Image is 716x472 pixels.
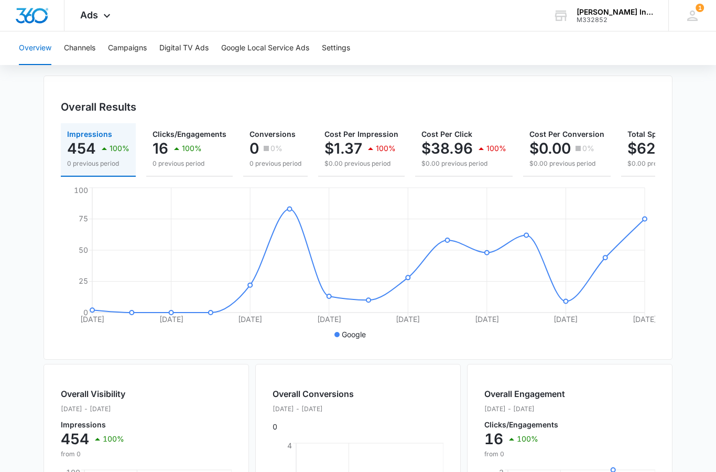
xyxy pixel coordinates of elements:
[83,308,88,317] tspan: 0
[324,159,398,168] p: $0.00 previous period
[79,214,88,223] tspan: 75
[529,130,604,138] span: Cost Per Conversion
[484,431,503,447] p: 16
[486,145,506,152] p: 100%
[324,140,362,157] p: $1.37
[249,159,301,168] p: 0 previous period
[633,315,657,324] tspan: [DATE]
[153,140,168,157] p: 16
[577,16,653,24] div: account id
[627,140,687,157] p: $623.29
[74,186,88,195] tspan: 100
[61,449,125,459] p: from 0
[249,130,296,138] span: Conversions
[153,130,226,138] span: Clicks/Engagements
[221,31,309,65] button: Google Local Service Ads
[61,431,89,447] p: 454
[273,388,354,400] h2: Overall Conversions
[273,388,354,432] div: 0
[421,159,506,168] p: $0.00 previous period
[484,404,565,414] p: [DATE] - [DATE]
[19,31,51,65] button: Overview
[696,4,704,12] div: notifications count
[67,140,96,157] p: 454
[484,449,565,459] p: from 0
[80,9,98,20] span: Ads
[582,145,594,152] p: 0%
[322,31,350,65] button: Settings
[484,421,565,428] p: Clicks/Engagements
[103,435,124,443] p: 100%
[249,140,259,157] p: 0
[238,315,262,324] tspan: [DATE]
[475,315,499,324] tspan: [DATE]
[554,315,578,324] tspan: [DATE]
[696,4,704,12] span: 1
[421,130,472,138] span: Cost Per Click
[317,315,341,324] tspan: [DATE]
[421,140,473,157] p: $38.96
[80,315,104,324] tspan: [DATE]
[342,329,366,340] p: Google
[273,404,354,414] p: [DATE] - [DATE]
[529,140,571,157] p: $0.00
[484,388,565,400] h2: Overall Engagement
[67,130,112,138] span: Impressions
[159,31,209,65] button: Digital TV Ads
[182,145,202,152] p: 100%
[61,404,125,414] p: [DATE] - [DATE]
[577,8,653,16] div: account name
[64,31,95,65] button: Channels
[153,159,226,168] p: 0 previous period
[67,159,129,168] p: 0 previous period
[517,435,538,443] p: 100%
[61,421,125,428] p: Impressions
[529,159,604,168] p: $0.00 previous period
[79,276,88,285] tspan: 25
[324,130,398,138] span: Cost Per Impression
[61,388,125,400] h2: Overall Visibility
[287,441,292,450] tspan: 4
[270,145,283,152] p: 0%
[376,145,396,152] p: 100%
[627,130,670,138] span: Total Spend
[108,31,147,65] button: Campaigns
[159,315,183,324] tspan: [DATE]
[396,315,420,324] tspan: [DATE]
[79,245,88,254] tspan: 50
[110,145,129,152] p: 100%
[61,99,136,115] h3: Overall Results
